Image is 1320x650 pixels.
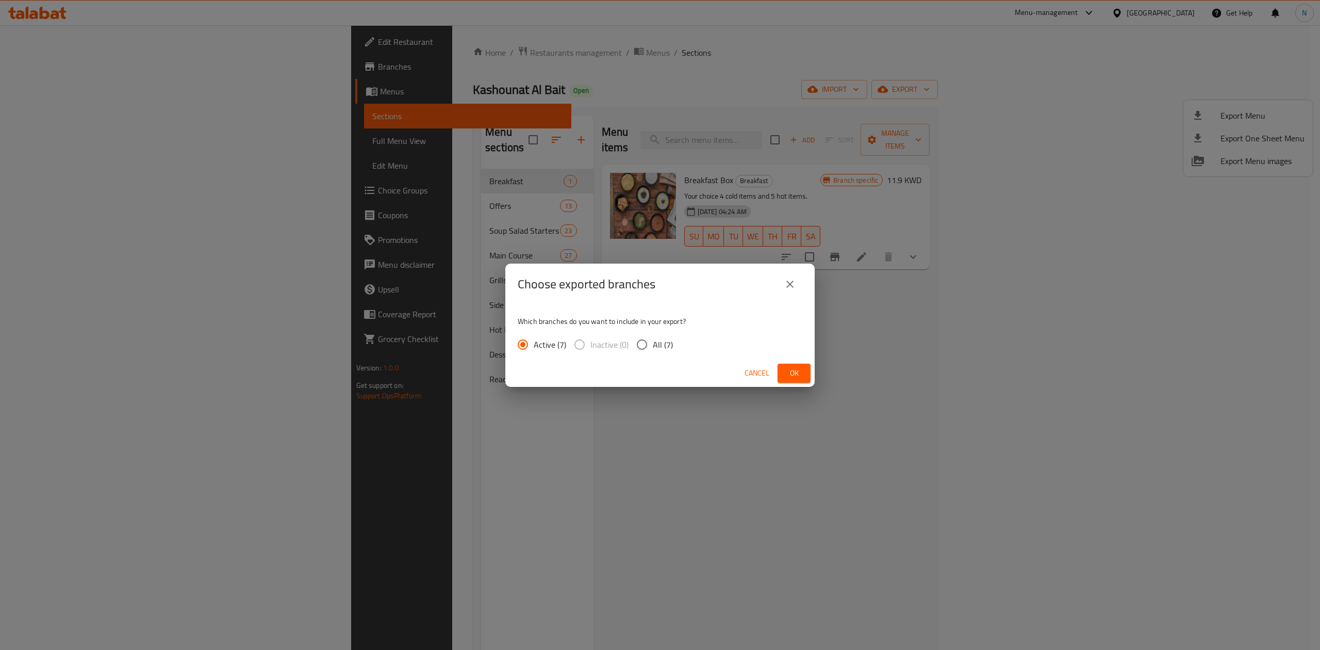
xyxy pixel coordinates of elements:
[778,272,802,297] button: close
[778,364,811,383] button: Ok
[740,364,773,383] button: Cancel
[534,338,566,351] span: Active (7)
[590,338,629,351] span: Inactive (0)
[745,367,769,380] span: Cancel
[653,338,673,351] span: All (7)
[786,367,802,380] span: Ok
[518,276,655,293] h2: Choose exported branches
[518,316,802,327] p: Which branches do you want to include in your export?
